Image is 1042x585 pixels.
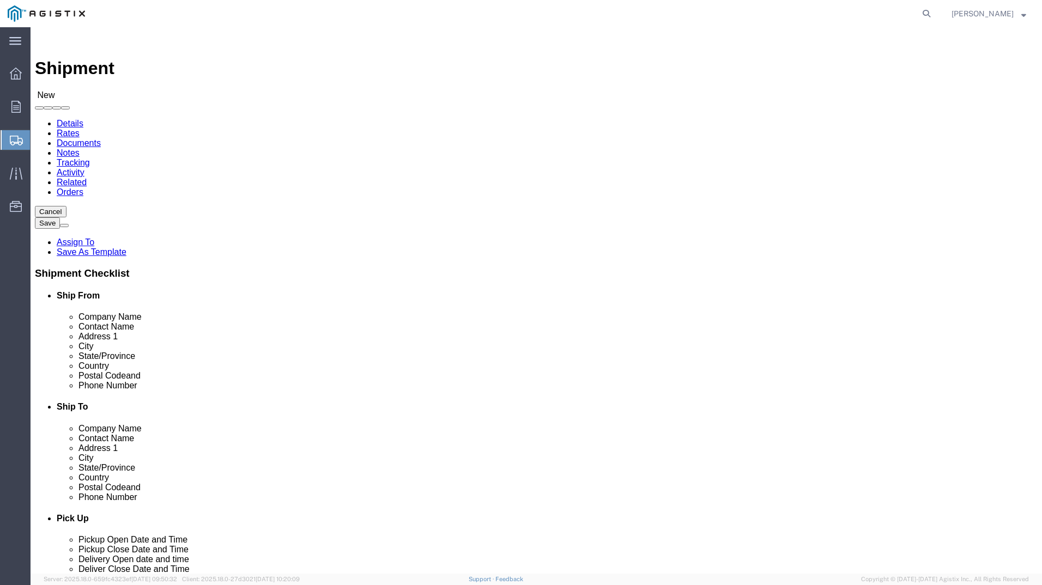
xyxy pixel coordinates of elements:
span: [DATE] 09:50:32 [131,576,177,582]
span: [DATE] 10:20:09 [256,576,300,582]
span: Server: 2025.18.0-659fc4323ef [44,576,177,582]
span: Copyright © [DATE]-[DATE] Agistix Inc., All Rights Reserved [861,575,1029,584]
img: logo [8,5,85,22]
button: [PERSON_NAME] [951,7,1027,20]
iframe: FS Legacy Container [31,27,1042,574]
span: Client: 2025.18.0-27d3021 [182,576,300,582]
span: David Grew [952,8,1014,20]
a: Feedback [495,576,523,582]
a: Support [469,576,496,582]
